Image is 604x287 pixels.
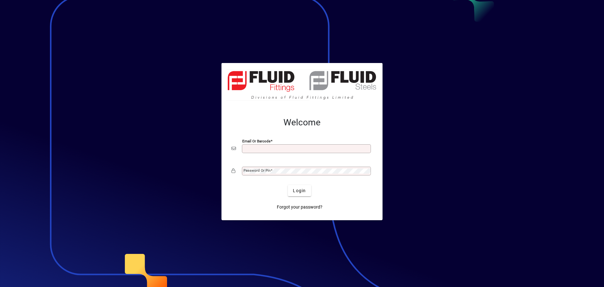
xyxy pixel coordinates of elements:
h2: Welcome [232,117,372,128]
a: Forgot your password? [274,201,325,213]
span: Forgot your password? [277,204,322,210]
span: Login [293,187,306,194]
mat-label: Password or Pin [243,168,271,173]
button: Login [288,185,311,196]
mat-label: Email or Barcode [242,139,271,143]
